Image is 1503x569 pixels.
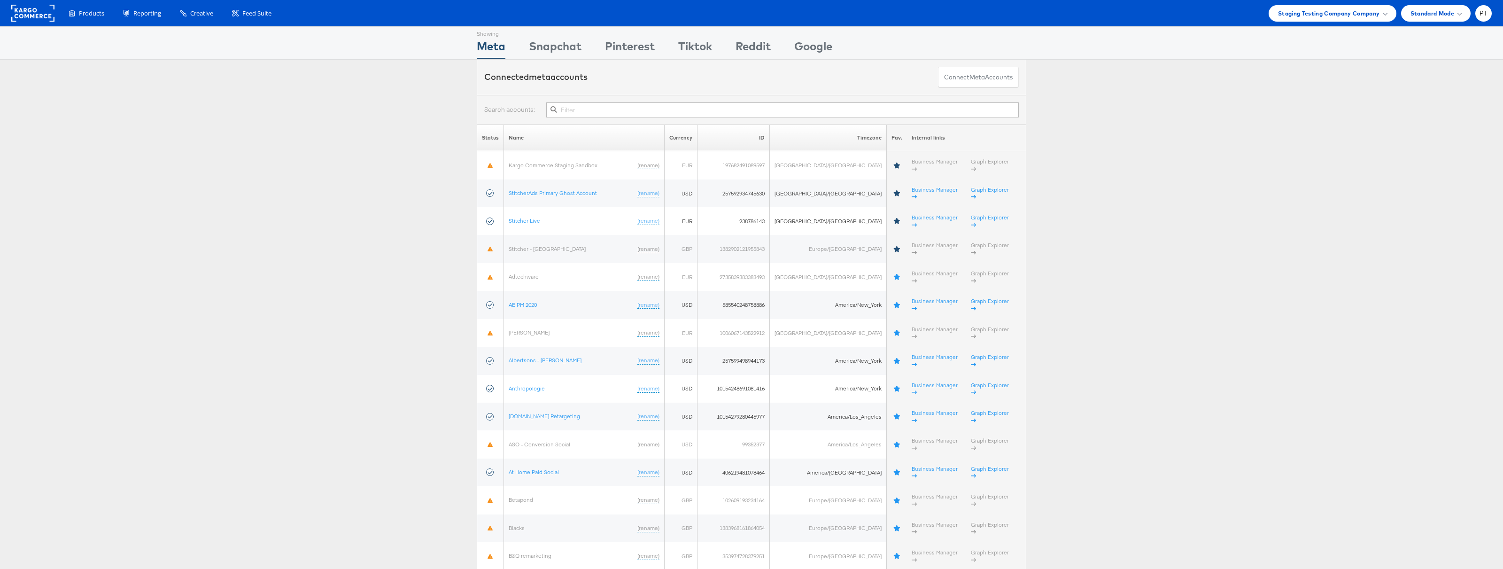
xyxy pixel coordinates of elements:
[1278,8,1380,18] span: Staging Testing Company Company
[678,38,712,59] div: Tiktok
[1410,8,1454,18] span: Standard Mode
[912,437,958,452] a: Business Manager
[697,207,770,235] td: 238786143
[665,151,697,179] td: EUR
[665,514,697,542] td: GBP
[971,297,1009,312] a: Graph Explorer
[971,214,1009,228] a: Graph Explorer
[697,375,770,403] td: 10154248691081416
[770,459,887,486] td: America/[GEOGRAPHIC_DATA]
[605,38,655,59] div: Pinterest
[912,326,958,340] a: Business Manager
[971,437,1009,452] a: Graph Explorer
[912,214,958,228] a: Business Manager
[637,385,659,393] a: (rename)
[665,207,697,235] td: EUR
[79,9,104,18] span: Products
[912,158,958,172] a: Business Manager
[509,273,539,280] a: Adtechware
[509,524,525,531] a: Blacks
[770,347,887,374] td: America/New_York
[477,27,505,38] div: Showing
[477,125,504,151] th: Status
[912,242,958,256] a: Business Manager
[697,486,770,514] td: 102609193234164
[736,38,771,59] div: Reddit
[971,549,1009,563] a: Graph Explorer
[697,151,770,179] td: 197682491089597
[912,297,958,312] a: Business Manager
[242,9,271,18] span: Feed Suite
[912,465,958,480] a: Business Manager
[770,151,887,179] td: [GEOGRAPHIC_DATA]/[GEOGRAPHIC_DATA]
[637,162,659,170] a: (rename)
[190,9,213,18] span: Creative
[665,403,697,430] td: USD
[794,38,832,59] div: Google
[546,102,1019,117] input: Filter
[697,125,770,151] th: ID
[509,496,533,503] a: Betapond
[912,409,958,424] a: Business Manager
[637,273,659,281] a: (rename)
[509,301,537,308] a: AE PM 2020
[971,186,1009,201] a: Graph Explorer
[637,468,659,476] a: (rename)
[770,125,887,151] th: Timezone
[770,207,887,235] td: [GEOGRAPHIC_DATA]/[GEOGRAPHIC_DATA]
[665,179,697,207] td: USD
[637,552,659,560] a: (rename)
[971,465,1009,480] a: Graph Explorer
[697,319,770,347] td: 1006067143522912
[665,486,697,514] td: GBP
[637,524,659,532] a: (rename)
[697,514,770,542] td: 1383968161864054
[637,301,659,309] a: (rename)
[665,430,697,458] td: USD
[504,125,665,151] th: Name
[637,441,659,449] a: (rename)
[938,67,1019,88] button: ConnectmetaAccounts
[637,245,659,253] a: (rename)
[770,179,887,207] td: [GEOGRAPHIC_DATA]/[GEOGRAPHIC_DATA]
[912,549,958,563] a: Business Manager
[697,347,770,374] td: 257599498944173
[971,270,1009,284] a: Graph Explorer
[665,375,697,403] td: USD
[1480,10,1488,16] span: PT
[529,38,581,59] div: Snapchat
[770,375,887,403] td: America/New_York
[665,263,697,291] td: EUR
[912,493,958,507] a: Business Manager
[971,158,1009,172] a: Graph Explorer
[971,353,1009,368] a: Graph Explorer
[509,468,559,475] a: At Home Paid Social
[665,125,697,151] th: Currency
[912,270,958,284] a: Business Manager
[697,459,770,486] td: 406219481078464
[484,71,588,83] div: Connected accounts
[770,291,887,319] td: America/New_York
[637,217,659,225] a: (rename)
[637,189,659,197] a: (rename)
[971,409,1009,424] a: Graph Explorer
[133,9,161,18] span: Reporting
[770,319,887,347] td: [GEOGRAPHIC_DATA]/[GEOGRAPHIC_DATA]
[697,235,770,263] td: 1382902121955843
[697,430,770,458] td: 99352377
[697,291,770,319] td: 585540248758886
[770,486,887,514] td: Europe/[GEOGRAPHIC_DATA]
[665,235,697,263] td: GBP
[912,353,958,368] a: Business Manager
[665,347,697,374] td: USD
[665,459,697,486] td: USD
[969,73,985,82] span: meta
[971,242,1009,256] a: Graph Explorer
[637,413,659,421] a: (rename)
[697,263,770,291] td: 2735839383383493
[971,521,1009,536] a: Graph Explorer
[770,263,887,291] td: [GEOGRAPHIC_DATA]/[GEOGRAPHIC_DATA]
[509,162,597,169] a: Kargo Commerce Staging Sandbox
[665,291,697,319] td: USD
[697,403,770,430] td: 10154279280445977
